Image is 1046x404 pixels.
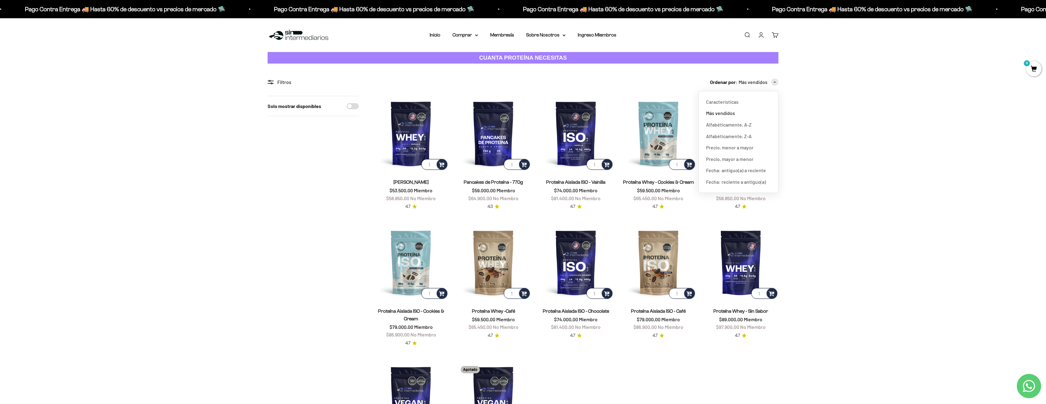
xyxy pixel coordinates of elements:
[522,4,722,14] p: Pago Contra Entrega 🚚 Hasta 60% de descuento vs precios de mercado 🛸
[405,340,417,347] a: 4.74.7 de 5.0 estrellas
[268,102,321,110] label: Solo mostrar disponibles
[653,203,664,210] a: 4.74.7 de 5.0 estrellas
[386,195,409,201] span: $58.850,00
[570,332,582,339] a: 4.74.7 de 5.0 estrellas
[410,195,436,201] span: No Miembro
[744,316,762,322] span: Miembro
[472,187,496,193] span: $59.000,00
[405,203,410,210] span: 4.7
[706,144,753,151] span: Precio, menor a mayor
[479,54,567,61] strong: CUANTA PROTEÍNA NECESITAS
[661,187,680,193] span: Miembro
[497,187,515,193] span: Miembro
[487,203,493,210] span: 4.3
[719,316,743,322] span: $89.000,00
[386,332,410,337] span: $86.900,00
[414,324,433,330] span: Miembro
[570,332,575,339] span: 4.7
[405,203,417,210] a: 4.74.7 de 5.0 estrellas
[405,340,410,347] span: 4.7
[410,332,436,337] span: No Miembro
[575,195,601,201] span: No Miembro
[487,203,499,210] a: 4.34.3 de 5.0 estrellas
[706,98,739,106] span: Características
[490,32,514,37] a: Membresía
[390,187,413,193] span: $53.500,00
[735,203,746,210] a: 4.74.7 de 5.0 estrellas
[496,316,515,322] span: Miembro
[706,132,752,140] span: Alfabéticamente, Z-A
[716,324,739,330] span: $97.900,00
[570,203,582,210] a: 4.74.7 de 5.0 estrellas
[24,4,224,14] p: Pago Contra Entrega 🚚 Hasta 60% de descuento vs precios de mercado 🛸
[493,324,518,330] span: No Miembro
[637,316,660,322] span: $79.000,00
[706,166,766,174] span: Fecha: antiguo(a) a reciente
[546,179,605,185] a: Proteína Aislada ISO - Vainilla
[378,308,444,321] a: Proteína Aislada ISO - Cookies & Cream
[633,195,657,201] span: $65.450,00
[1026,66,1041,73] a: 0
[273,4,473,14] p: Pago Contra Entrega 🚚 Hasta 60% de descuento vs precios de mercado 🛸
[661,316,680,322] span: Miembro
[706,155,753,163] span: Precio, mayor a menor
[739,78,778,86] button: Más vendidos
[554,316,578,322] span: $74.000,00
[771,4,972,14] p: Pago Contra Entrega 🚚 Hasta 60% de descuento vs precios de mercado 🛸
[706,109,735,117] span: Más vendidos
[488,332,493,339] span: 4.7
[735,203,740,210] span: 4.7
[739,78,767,86] span: Más vendidos
[706,178,766,186] span: Fecha: reciente a antiguo(a)
[631,308,686,314] a: Proteína Aislada ISO - Café
[579,316,597,322] span: Miembro
[575,324,601,330] span: No Miembro
[653,332,664,339] a: 4.74.7 de 5.0 estrellas
[658,324,683,330] span: No Miembro
[579,187,597,193] span: Miembro
[468,195,492,201] span: $64.900,00
[633,324,657,330] span: $86.900,00
[735,332,746,339] a: 4.74.7 de 5.0 estrellas
[578,32,616,37] a: Ingreso Miembros
[472,316,495,322] span: $59.500,00
[414,187,432,193] span: Miembro
[464,179,523,185] a: Pancakes de Proteína - 770g
[393,179,429,185] a: [PERSON_NAME]
[554,187,578,193] span: $74.000,00
[430,32,440,37] a: Inicio
[390,324,413,330] span: $79.000,00
[740,324,766,330] span: No Miembro
[653,203,658,210] span: 4.7
[551,195,574,201] span: $81.400,00
[551,324,574,330] span: $81.400,00
[716,195,739,201] span: $58.850,00
[623,179,694,185] a: Proteína Whey - Cookies & Cream
[713,308,768,314] a: Proteína Whey - Sin Sabor
[735,332,740,339] span: 4.7
[653,332,658,339] span: 4.7
[710,78,737,86] span: Ordenar por:
[452,31,478,39] summary: Comprar
[268,78,359,86] div: Filtros
[526,31,566,39] summary: Sobre Nosotros
[1023,60,1030,67] mark: 0
[543,308,609,314] a: Proteína Aislada ISO - Chocolate
[706,121,752,129] span: Alfabéticamente, A-Z
[469,324,492,330] span: $65.450,00
[488,332,499,339] a: 4.74.7 de 5.0 estrellas
[493,195,518,201] span: No Miembro
[637,187,660,193] span: $59.500,00
[740,195,766,201] span: No Miembro
[658,195,683,201] span: No Miembro
[268,52,778,64] a: CUANTA PROTEÍNA NECESITAS
[570,203,575,210] span: 4.7
[472,308,515,314] a: Proteína Whey -Café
